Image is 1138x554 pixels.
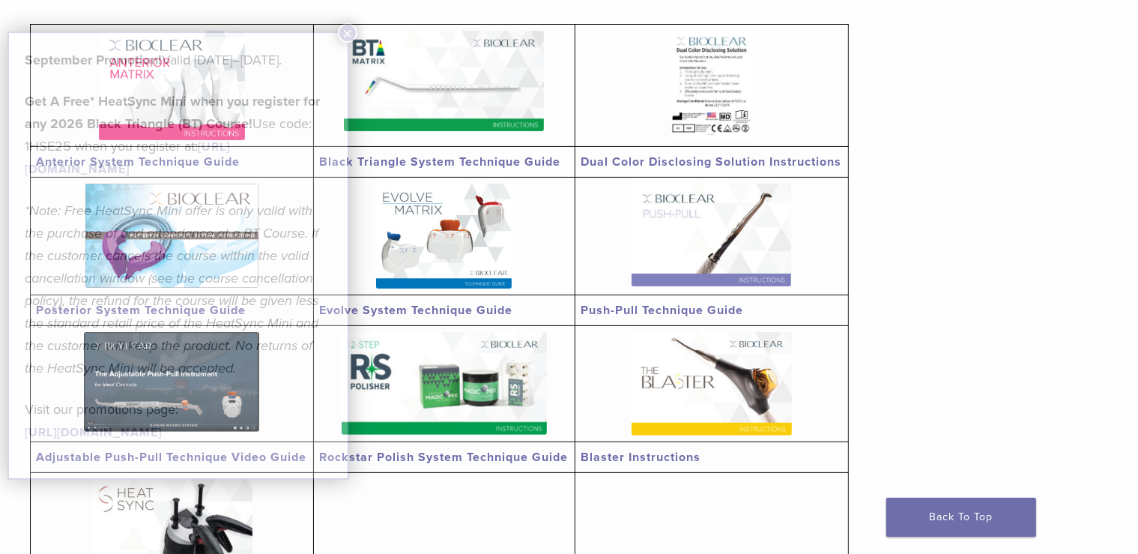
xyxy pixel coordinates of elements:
[581,154,842,169] a: Dual Color Disclosing Solution Instructions
[25,90,332,180] p: Use code: 1HSE25 when you register at:
[320,450,569,465] a: Rockstar Polish System Technique Guide
[25,425,162,440] a: [URL][DOMAIN_NAME]
[581,450,701,465] a: Blaster Instructions
[886,498,1036,537] a: Back To Top
[25,52,162,68] b: September Promotion!
[25,93,320,132] strong: Get A Free* HeatSync Mini when you register for any 2026 Black Triangle (BT) Course!
[320,154,561,169] a: Black Triangle System Technique Guide
[25,49,332,71] p: Valid [DATE]–[DATE].
[338,23,357,43] button: Close
[581,303,744,318] a: Push-Pull Technique Guide
[25,202,318,376] em: *Note: Free HeatSync Mini offer is only valid with the purchase of and attendance at a BT Course....
[320,303,513,318] a: Evolve System Technique Guide
[25,398,332,443] p: Visit our promotions page:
